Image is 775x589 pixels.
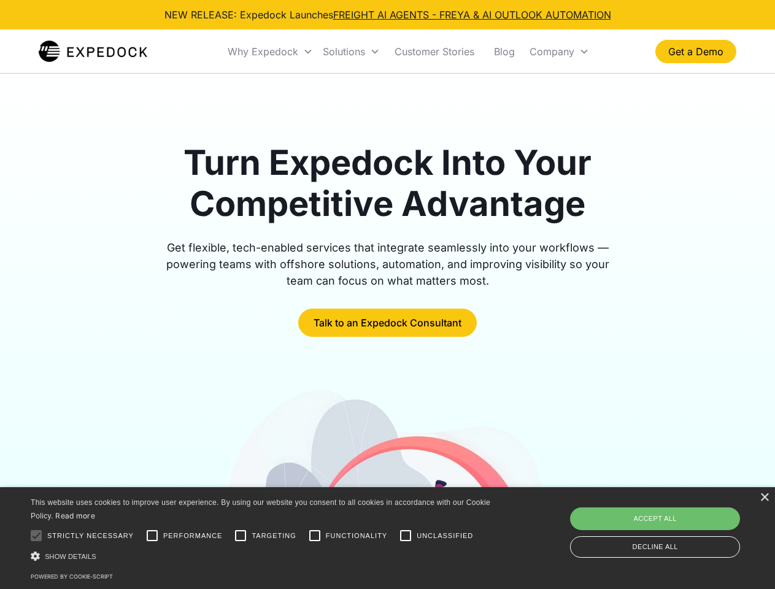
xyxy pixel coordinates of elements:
[39,39,147,64] a: home
[571,456,775,589] iframe: Chat Widget
[318,31,385,72] div: Solutions
[31,498,490,521] span: This website uses cookies to improve user experience. By using our website you consent to all coo...
[326,531,387,541] span: Functionality
[223,31,318,72] div: Why Expedock
[31,550,495,563] div: Show details
[323,45,365,58] div: Solutions
[298,309,477,337] a: Talk to an Expedock Consultant
[530,45,574,58] div: Company
[164,7,611,22] div: NEW RELEASE: Expedock Launches
[417,531,473,541] span: Unclassified
[45,553,96,560] span: Show details
[228,45,298,58] div: Why Expedock
[31,573,113,580] a: Powered by cookie-script
[525,31,594,72] div: Company
[252,531,296,541] span: Targeting
[333,9,611,21] a: FREIGHT AI AGENTS - FREYA & AI OUTLOOK AUTOMATION
[163,531,223,541] span: Performance
[152,239,623,289] div: Get flexible, tech-enabled services that integrate seamlessly into your workflows — powering team...
[47,531,134,541] span: Strictly necessary
[484,31,525,72] a: Blog
[39,39,147,64] img: Expedock Logo
[655,40,736,63] a: Get a Demo
[385,31,484,72] a: Customer Stories
[152,142,623,225] h1: Turn Expedock Into Your Competitive Advantage
[55,511,95,520] a: Read more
